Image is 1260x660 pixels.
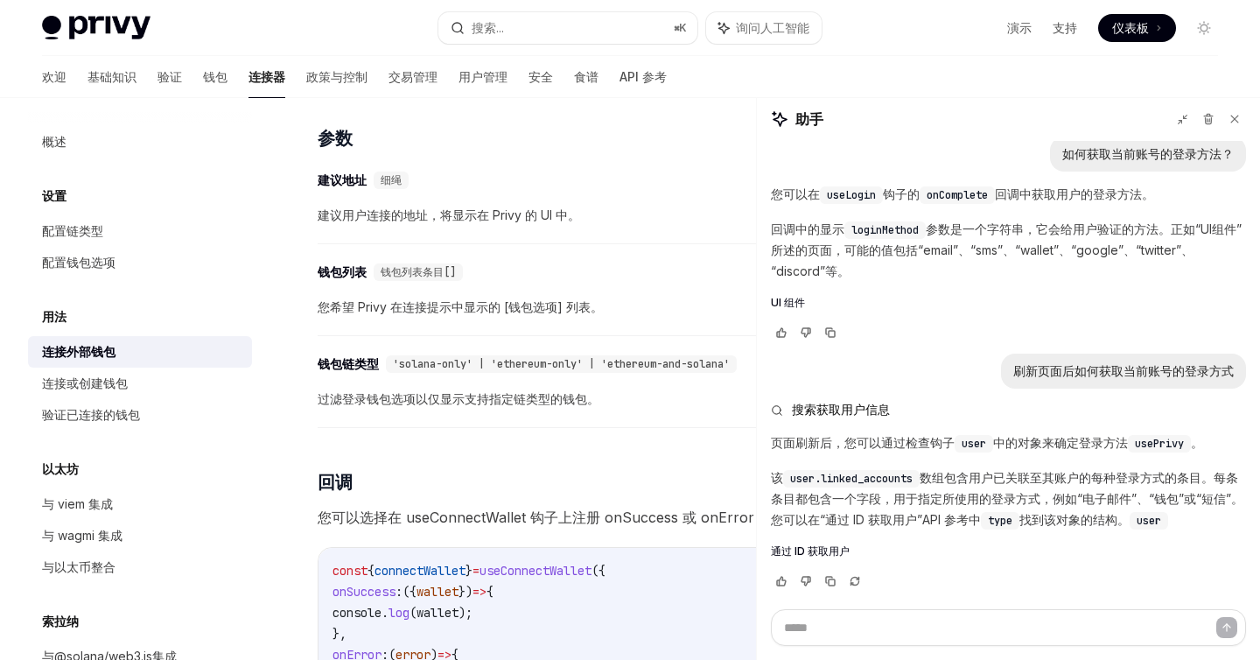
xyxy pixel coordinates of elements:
font: 细绳 [381,173,402,187]
a: 食谱 [574,56,598,98]
font: 用户管理 [458,69,507,84]
font: 在“通过 ID 获取用户”API 参考中 [808,512,981,527]
font: 钱包列表 [318,264,367,280]
a: API 参考 [619,56,667,98]
span: user [1137,514,1161,528]
button: 搜索获取用户信息 [771,401,1246,418]
a: 验证 [157,56,182,98]
span: ({ [402,584,416,600]
font: 钱包 [203,69,227,84]
span: }) [458,584,472,600]
font: 建议地址 [318,172,367,188]
span: wallet [416,584,458,600]
font: 您希望 Privy 在连接提示中显示的 [钱包选项] 列表。 [318,299,603,314]
font: 用法 [42,309,66,324]
font: 食谱 [574,69,598,84]
span: user [962,437,986,451]
font: 搜索... [472,20,504,35]
a: 配置链类型 [28,215,252,247]
button: 询问人工智能 [706,12,822,44]
font: 与以太币整合 [42,559,115,574]
span: } [465,563,472,579]
font: 钱包链类型 [318,356,379,372]
a: 验证已连接的钱包 [28,399,252,431]
span: onComplete [927,188,988,202]
font: 交易管理 [388,69,437,84]
font: 中的对象来确定登录方法 [993,435,1128,450]
span: log [388,605,409,621]
font: 连接外部钱包 [42,344,115,359]
font: 安全 [528,69,553,84]
a: 演示 [1007,19,1032,37]
font: 验证 [157,69,182,84]
a: 政策与控制 [306,56,367,98]
span: => [472,584,486,600]
img: 灯光标志 [42,16,150,40]
font: 通过 ID 获取用户 [771,544,850,558]
font: UI 组件 [771,296,805,309]
font: 过滤登录钱包选项以仅显示支持指定链类型的钱包。 [318,391,599,406]
font: 验证已连接的钱包 [42,407,140,422]
span: ( [409,605,416,621]
button: 搜索...⌘K [438,12,696,44]
span: ); [458,605,472,621]
font: 参数是一个字符串，它会给用户验证的方法。正如“UI组件”所述的页面，可能的值包括“email”、“sms”、“wallet”、“google”、“twitter”、“discord”等。 [771,221,1242,278]
a: 支持 [1053,19,1077,37]
a: 用户管理 [458,56,507,98]
font: 如何获取当前账号的登录方法？ [1062,146,1234,161]
font: 设置 [42,188,66,203]
a: 仪表板 [1098,14,1176,42]
span: type [988,514,1012,528]
font: 仪表板 [1112,20,1149,35]
a: 交易管理 [388,56,437,98]
font: 该 [771,470,783,485]
span: user.linked_accounts [790,472,913,486]
font: 配置钱包选项 [42,255,115,270]
font: 参数 [318,128,352,149]
span: { [486,584,493,600]
span: useLogin [827,188,876,202]
a: UI 组件 [771,296,1246,310]
font: 基础知识 [87,69,136,84]
font: 连接或创建钱包 [42,376,128,390]
a: 与 viem 集成 [28,488,252,520]
font: 您可以选择在 useConnectWallet 钩子上注册 onSuccess 或 onError 回调。 [318,509,801,526]
font: 钩子的 [883,186,920,201]
a: 与 wagmi 集成 [28,520,252,551]
font: 索拉纳 [42,614,79,628]
font: 您可以在 [771,186,820,201]
font: K [679,21,687,34]
font: 与 viem 集成 [42,496,113,511]
span: console [332,605,381,621]
a: 概述 [28,126,252,158]
font: 刷新页面后如何获取当前账号的登录方式 [1013,363,1234,378]
a: 基础知识 [87,56,136,98]
span: : [395,584,402,600]
font: 配置链类型 [42,223,103,238]
font: 询问人工智能 [736,20,809,35]
font: 'solana-only' | 'ethereum-only' | 'ethereum-and-solana' [393,357,730,371]
a: 连接外部钱包 [28,336,252,368]
font: 数组包含用户已关联至其账户的每种登录方式的条目。每条条目都包含一个字段，用于指定所使用的登录方式，例如“电子邮件”、“钱包”或“短信”。您可以 [771,470,1243,527]
span: useConnectWallet [479,563,591,579]
font: 助手 [795,110,823,128]
span: connectWallet [374,563,465,579]
span: wallet [416,605,458,621]
font: 政策与控制 [306,69,367,84]
font: 页面刷新后，您可以通过检查钩子 [771,435,955,450]
button: 切换暗模式 [1190,14,1218,42]
font: 。 [1191,435,1203,450]
a: 欢迎 [42,56,66,98]
font: 找到该对象的结构。 [1019,512,1130,527]
font: 欢迎 [42,69,66,84]
font: 概述 [42,134,66,149]
a: 通过 ID 获取用户 [771,544,1246,558]
span: onSuccess [332,584,395,600]
span: loginMethod [851,223,919,237]
font: 回调 [318,472,352,493]
a: 配置钱包选项 [28,247,252,278]
span: }, [332,626,346,642]
span: . [381,605,388,621]
span: { [367,563,374,579]
font: ⌘ [674,21,679,34]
